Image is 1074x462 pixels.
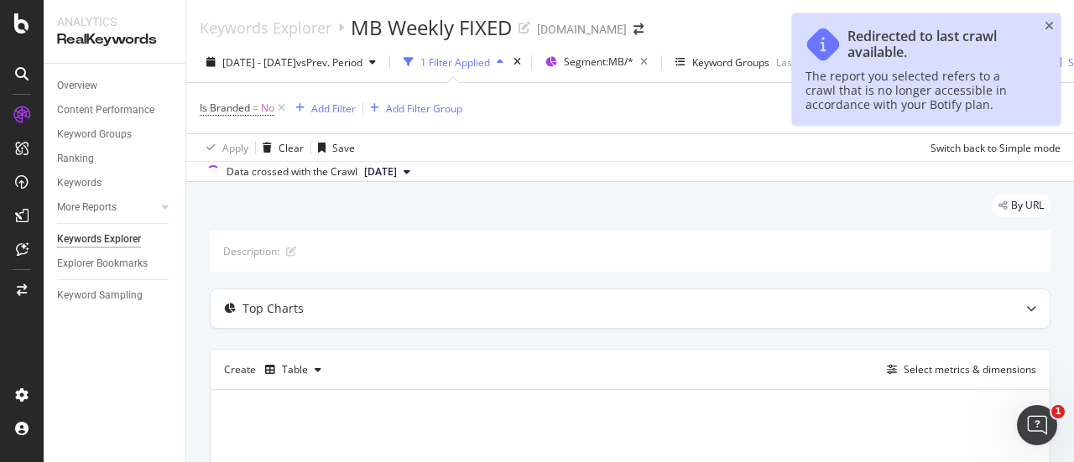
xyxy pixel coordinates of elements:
[537,21,627,38] div: [DOMAIN_NAME]
[57,287,174,304] a: Keyword Sampling
[200,134,248,161] button: Apply
[1011,200,1044,210] span: By URL
[510,54,524,70] div: times
[57,101,154,119] div: Content Performance
[57,199,117,216] div: More Reports
[258,356,328,383] button: Table
[253,101,258,115] span: =
[282,365,308,375] div: Table
[57,126,132,143] div: Keyword Groups
[332,141,355,155] div: Save
[57,30,172,49] div: RealKeywords
[363,98,462,118] button: Add Filter Group
[57,77,97,95] div: Overview
[57,287,143,304] div: Keyword Sampling
[57,174,102,192] div: Keywords
[420,55,490,70] div: 1 Filter Applied
[847,29,1030,60] div: Redirected to last crawl available.
[1017,405,1057,445] iframe: Intercom live chat
[222,55,296,70] span: [DATE] - [DATE]
[397,49,510,75] button: 1 Filter Applied
[1051,405,1065,418] span: 1
[692,55,769,70] div: Keyword Groups
[57,126,174,143] a: Keyword Groups
[57,150,94,168] div: Ranking
[931,141,1061,155] div: Switch back to Simple mode
[57,101,174,119] a: Content Performance
[57,150,174,168] a: Ranking
[57,255,174,273] a: Explorer Bookmarks
[633,23,644,35] div: arrow-right-arrow-left
[539,49,654,75] button: Segment:MB/*
[200,18,331,37] a: Keywords Explorer
[776,55,909,70] div: Last modifications not saved
[351,13,512,42] div: MB Weekly FIXED
[669,49,776,75] button: Keyword Groups
[805,69,1030,112] div: The report you selected refers to a crawl that is no longer accessible in accordance with your Bo...
[880,360,1036,380] button: Select metrics & dimensions
[57,255,148,273] div: Explorer Bookmarks
[311,101,356,116] div: Add Filter
[261,96,274,120] span: No
[386,101,462,116] div: Add Filter Group
[564,55,633,69] span: Segment: MB/*
[242,300,304,317] div: Top Charts
[57,199,157,216] a: More Reports
[222,141,248,155] div: Apply
[57,231,174,248] a: Keywords Explorer
[256,134,304,161] button: Clear
[279,141,304,155] div: Clear
[364,164,397,179] span: 2025 Feb. 11th
[296,55,362,70] span: vs Prev. Period
[224,356,328,383] div: Create
[57,231,141,248] div: Keywords Explorer
[200,49,383,75] button: [DATE] - [DATE]vsPrev. Period
[1045,20,1054,32] div: close toast
[57,77,174,95] a: Overview
[57,13,172,30] div: Analytics
[904,362,1036,376] div: Select metrics & dimensions
[57,174,174,192] a: Keywords
[992,194,1051,217] div: legacy label
[200,101,250,115] span: Is Branded
[924,134,1061,161] button: Switch back to Simple mode
[289,98,356,118] button: Add Filter
[311,134,355,161] button: Save
[357,162,417,182] button: [DATE]
[227,164,357,179] div: Data crossed with the Crawl
[223,244,279,258] div: Description:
